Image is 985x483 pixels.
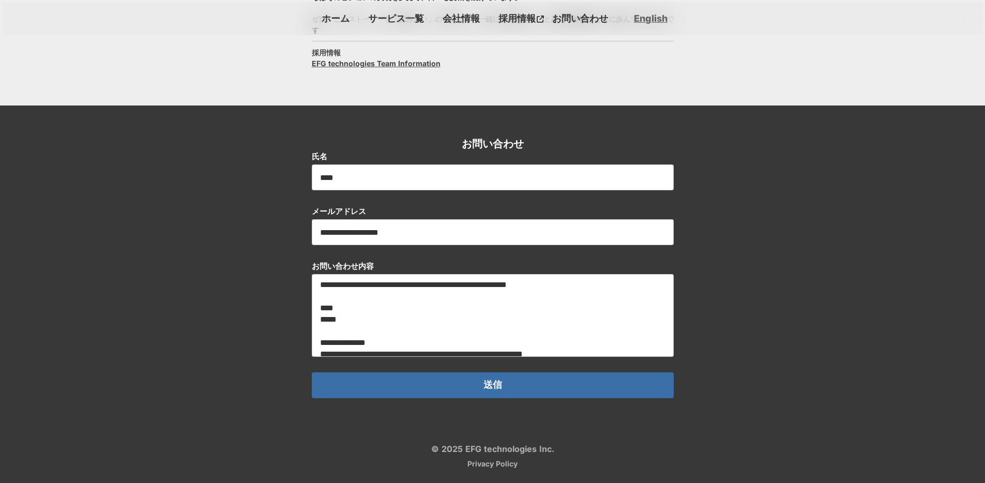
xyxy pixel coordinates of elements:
a: English [634,12,668,25]
a: Privacy Policy [467,460,518,467]
p: 送信 [483,380,502,390]
a: 採用情報 [494,10,548,27]
h2: お問い合わせ [462,137,524,151]
a: 会社情報 [438,10,484,27]
p: お問い合わせ内容 [312,261,374,271]
p: © 2025 EFG technologies Inc. [431,445,554,453]
p: メールアドレス [312,206,366,217]
a: ホーム [317,10,354,27]
a: サービス一覧 [364,10,428,27]
a: EFG technologies Team Information [312,58,441,69]
p: 氏名 [312,151,327,162]
a: お問い合わせ [548,10,612,27]
p: 採用情報 [494,10,537,27]
button: 送信 [312,372,674,398]
h3: 採用情報 [312,47,341,58]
